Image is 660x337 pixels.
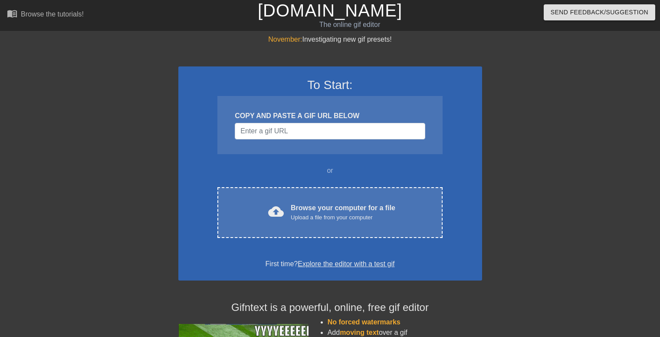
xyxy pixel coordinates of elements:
h3: To Start: [190,78,471,93]
input: Username [235,123,425,139]
span: moving text [340,329,379,336]
span: Send Feedback/Suggestion [551,7,648,18]
a: Explore the editor with a test gif [298,260,394,268]
div: COPY AND PASTE A GIF URL BELOW [235,111,425,121]
button: Send Feedback/Suggestion [544,4,655,20]
a: Browse the tutorials! [7,8,84,22]
div: or [201,165,460,176]
div: First time? [190,259,471,269]
a: [DOMAIN_NAME] [258,1,402,20]
span: menu_book [7,8,17,19]
span: No forced watermarks [328,318,401,326]
div: The online gif editor [224,20,475,30]
div: Investigating new gif presets! [178,34,482,45]
div: Upload a file from your computer [291,213,395,222]
div: Browse the tutorials! [21,10,84,18]
h4: Gifntext is a powerful, online, free gif editor [178,301,482,314]
span: November: [268,36,302,43]
div: Browse your computer for a file [291,203,395,222]
span: cloud_upload [268,204,284,219]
